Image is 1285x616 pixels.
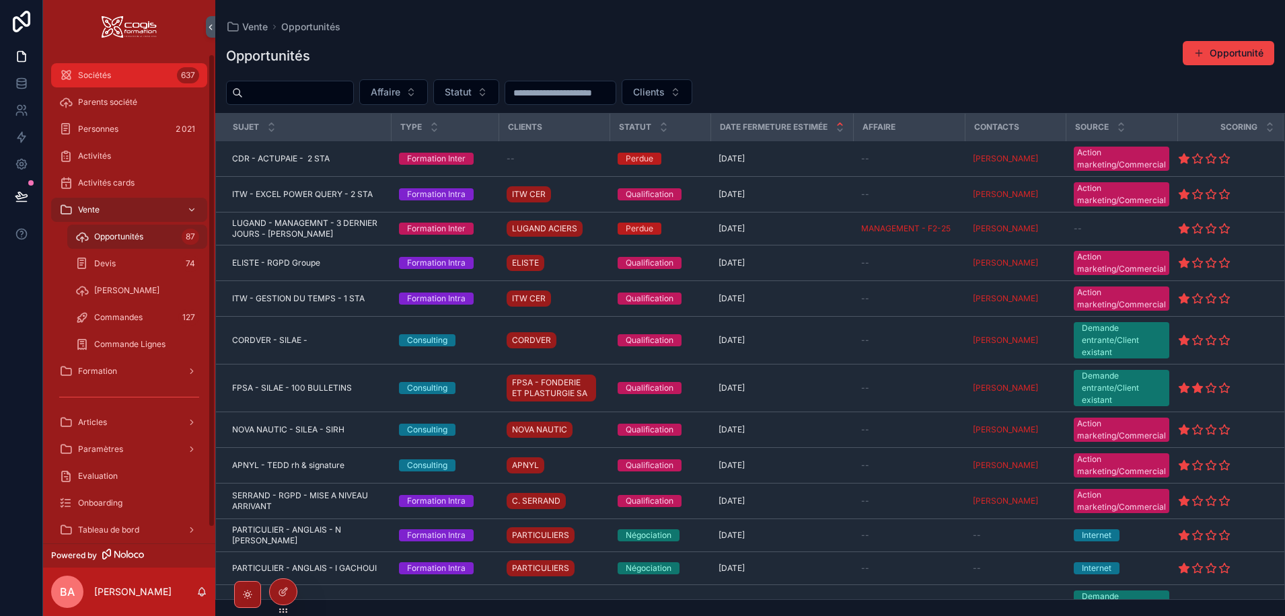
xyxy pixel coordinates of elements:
span: ITW CER [512,293,546,304]
a: [PERSON_NAME] [973,189,1058,200]
a: ITW - GESTION DU TEMPS - 1 STA [232,293,383,304]
a: Internet [1074,562,1169,574]
a: Qualification [618,382,702,394]
a: [DATE] [719,460,845,471]
a: -- [973,563,1058,574]
a: Formation [51,359,207,383]
div: Négociation [626,529,671,541]
a: Qualification [618,188,702,200]
span: Articles [78,417,107,428]
a: PARTICULIER - ANGLAIS - I GACHOUI [232,563,383,574]
div: 2 021 [172,121,199,137]
span: Vente [242,20,268,34]
span: Sujet [233,122,259,132]
span: BA [60,584,75,600]
span: [PERSON_NAME] [973,460,1038,471]
div: Internet [1082,529,1111,541]
span: Statut [619,122,651,132]
span: [PERSON_NAME] [973,293,1038,304]
span: ITW - EXCEL POWER QUERY - 2 STA [232,189,373,200]
a: ITW - EXCEL POWER QUERY - 2 STA [232,189,383,200]
span: Opportunités [94,231,143,242]
span: Activités cards [78,178,135,188]
a: Formation Intra [399,257,490,269]
div: Formation Intra [407,495,466,507]
span: ITW CER [512,189,546,200]
div: Demande entrante/Client existant [1082,370,1161,406]
a: Internet [1074,529,1169,541]
a: [PERSON_NAME] [67,278,207,303]
a: MANAGEMENT - F2-25 [861,223,951,234]
div: Consulting [407,459,447,471]
div: Formation Intra [407,529,466,541]
div: 637 [177,67,199,83]
span: [PERSON_NAME] [94,285,159,296]
a: [DATE] [719,335,845,346]
a: [PERSON_NAME] [973,496,1058,506]
div: Demande entrante/Client existant [1082,322,1161,358]
span: -- [973,530,981,541]
span: SERRAND - RGPD - MISE A NIVEAU ARRIVANT [232,490,383,512]
div: Qualification [626,459,673,471]
h1: Opportunités [226,46,310,65]
span: -- [861,293,869,304]
a: [PERSON_NAME] [973,424,1058,435]
div: Qualification [626,382,673,394]
a: Commandes127 [67,305,207,330]
span: Clients [633,85,665,99]
span: -- [861,153,869,164]
a: APNYL [507,457,544,473]
div: 74 [182,256,199,272]
div: Action marketing/Commercial [1077,251,1166,275]
a: Qualification [618,293,702,305]
div: Internet [1082,562,1111,574]
a: -- [861,189,957,200]
span: [DATE] [719,383,745,393]
div: 87 [182,229,199,245]
span: Clients [508,122,542,132]
a: FPSA - FONDERIE ET PLASTURGIE SA [507,375,596,401]
a: Sociétés637 [51,63,207,87]
a: PARTICULIERS [507,527,575,543]
a: ELISTE [507,252,601,274]
div: Formation Intra [407,257,466,269]
a: [PERSON_NAME] [973,223,1058,234]
a: [DATE] [719,153,845,164]
span: -- [507,153,515,164]
a: [DATE] [719,223,845,234]
div: 127 [178,309,199,325]
a: [PERSON_NAME] [973,460,1058,471]
span: [DATE] [719,563,745,574]
span: ELISTE [512,258,539,268]
a: [DATE] [719,563,845,574]
a: Perdue [618,153,702,165]
span: -- [973,563,981,574]
div: Qualification [626,188,673,200]
a: Action marketing/Commercial [1074,489,1169,513]
a: [DATE] [719,189,845,200]
div: Action marketing/Commercial [1077,182,1166,206]
div: Action marketing/Commercial [1077,453,1166,477]
span: -- [861,335,869,346]
a: ELISTE - RGPD Groupe [232,258,383,268]
a: PARTICULIER - ANGLAIS - N [PERSON_NAME] [232,525,383,546]
div: Formation Inter [407,223,466,235]
span: Powered by [51,550,97,561]
a: Négociation [618,529,702,541]
div: Action marketing/Commercial [1077,147,1166,171]
span: [PERSON_NAME] [973,258,1038,268]
span: Vente [78,204,100,215]
span: -- [861,530,869,541]
a: [DATE] [719,496,845,506]
span: Sociétés [78,70,111,81]
a: [PERSON_NAME] [973,424,1038,435]
a: Devis74 [67,252,207,276]
a: LUGAND ACIERS [507,221,583,237]
div: Action marketing/Commercial [1077,418,1166,442]
span: [DATE] [719,153,745,164]
a: Action marketing/Commercial [1074,251,1169,275]
span: Source [1075,122,1109,132]
span: APNYL [512,460,539,471]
